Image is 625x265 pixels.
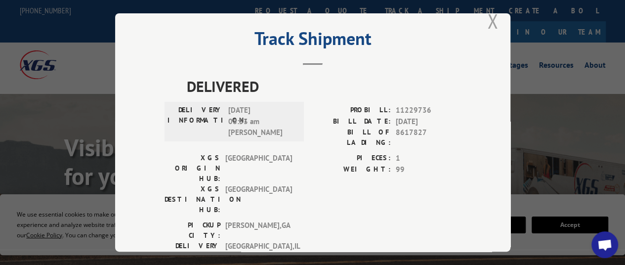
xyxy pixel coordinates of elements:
[396,105,461,116] span: 11229736
[313,127,391,148] label: BILL OF LADING:
[225,241,292,262] span: [GEOGRAPHIC_DATA] , IL
[165,32,461,50] h2: Track Shipment
[313,164,391,175] label: WEIGHT:
[591,231,618,258] div: Open chat
[228,105,295,138] span: [DATE] 08:53 am [PERSON_NAME]
[313,105,391,116] label: PROBILL:
[165,220,220,241] label: PICKUP CITY:
[225,153,292,184] span: [GEOGRAPHIC_DATA]
[187,75,461,97] span: DELIVERED
[313,153,391,164] label: PIECES:
[225,184,292,215] span: [GEOGRAPHIC_DATA]
[313,116,391,127] label: BILL DATE:
[167,105,223,138] label: DELIVERY INFORMATION:
[487,8,498,34] button: Close modal
[396,164,461,175] span: 99
[396,116,461,127] span: [DATE]
[165,241,220,262] label: DELIVERY CITY:
[165,184,220,215] label: XGS DESTINATION HUB:
[396,153,461,164] span: 1
[165,153,220,184] label: XGS ORIGIN HUB:
[225,220,292,241] span: [PERSON_NAME] , GA
[396,127,461,148] span: 8617827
